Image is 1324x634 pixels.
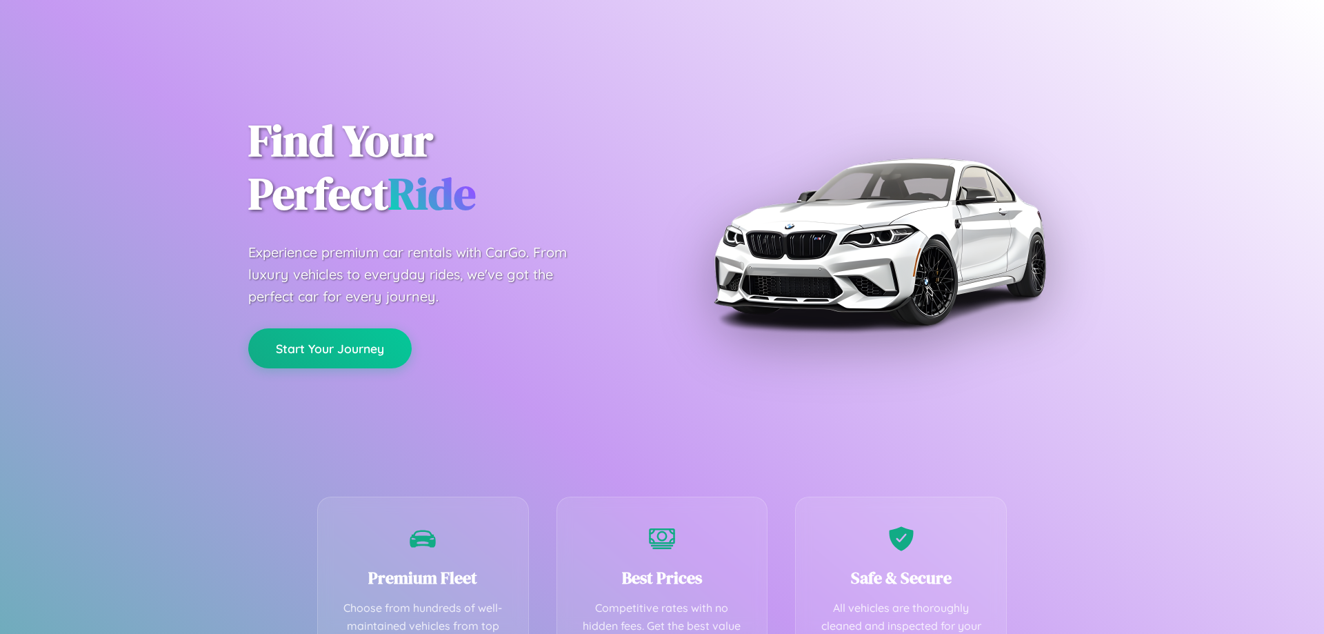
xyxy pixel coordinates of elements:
[339,566,508,589] h3: Premium Fleet
[248,328,412,368] button: Start Your Journey
[578,566,747,589] h3: Best Prices
[248,115,641,221] h1: Find Your Perfect
[816,566,985,589] h3: Safe & Secure
[248,241,593,308] p: Experience premium car rentals with CarGo. From luxury vehicles to everyday rides, we've got the ...
[707,69,1052,414] img: Premium BMW car rental vehicle
[388,164,476,224] span: Ride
